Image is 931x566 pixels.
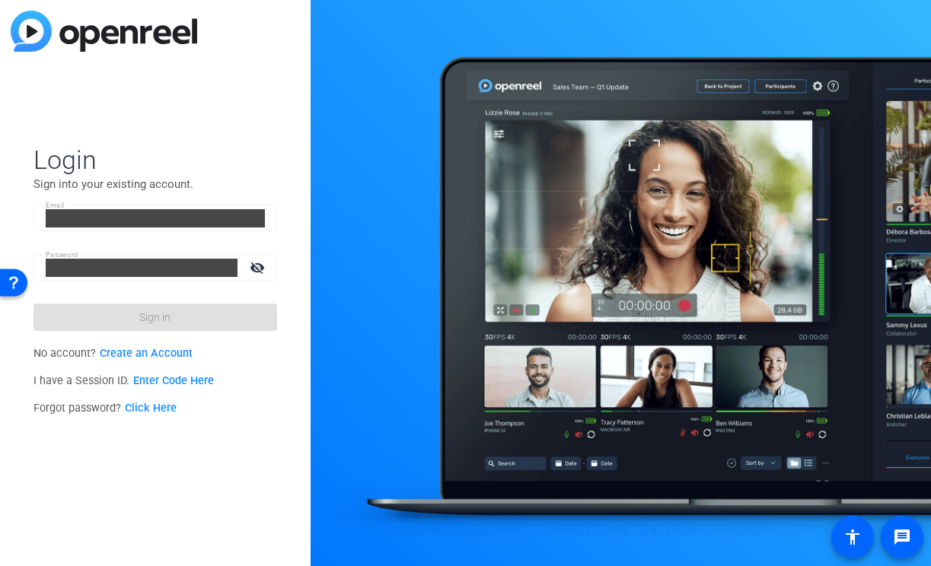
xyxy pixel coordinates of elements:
[125,402,177,415] a: Click Here
[46,209,265,227] input: Enter Email Address
[133,374,214,387] a: Enter Code Here
[33,144,277,176] span: Login
[33,176,277,192] p: Sign into your existing account.
[46,250,78,259] mat-label: Password
[33,374,214,387] span: I have a Session ID.
[241,256,277,278] mat-icon: visibility_off
[46,201,65,209] mat-label: Email
[893,528,911,546] mat-icon: message
[33,402,177,415] span: Forgot password?
[33,347,193,360] span: No account?
[843,528,862,546] mat-icon: accessibility
[11,11,197,52] img: blue-gradient.svg
[100,347,193,360] a: Create an Account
